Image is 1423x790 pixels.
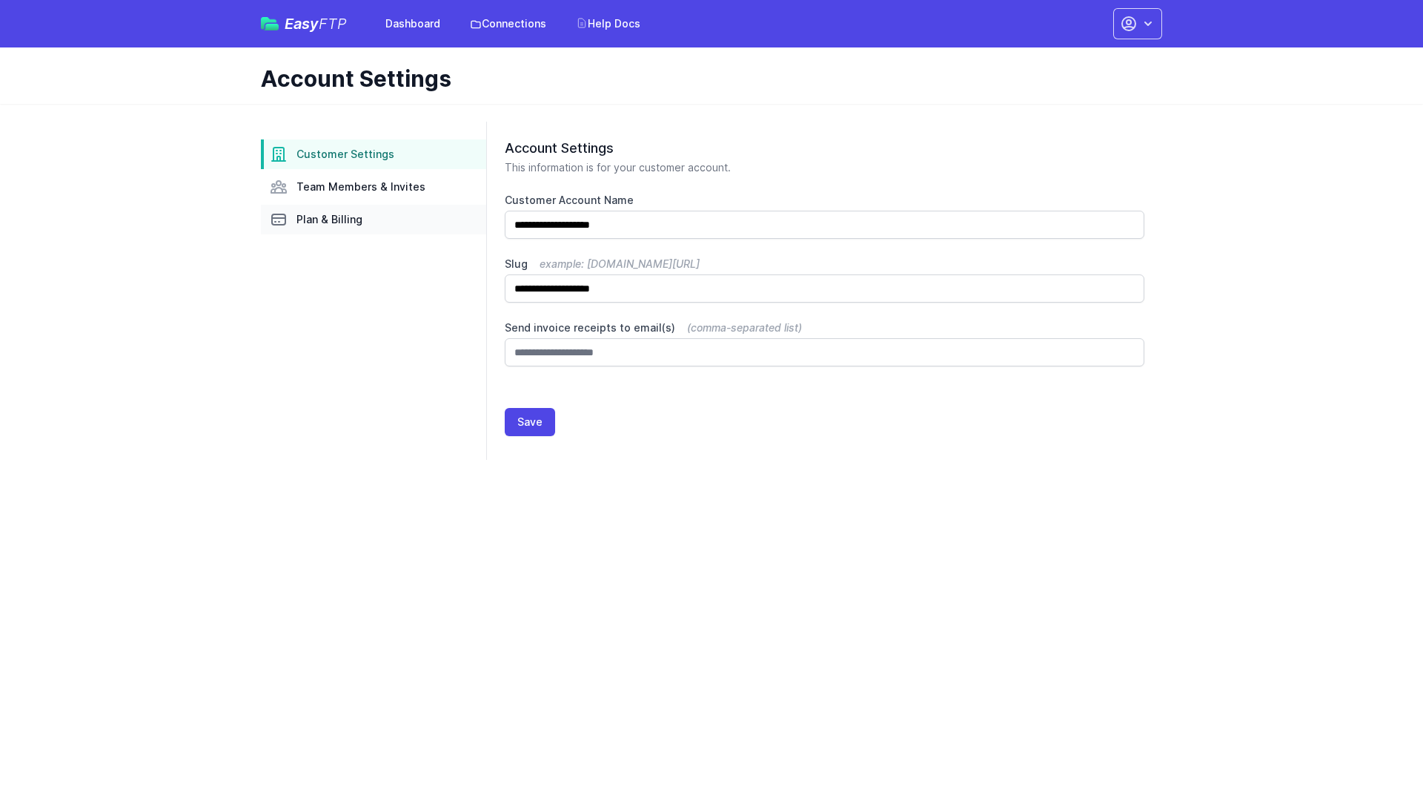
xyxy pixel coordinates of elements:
[261,17,279,30] img: easyftp_logo.png
[319,15,347,33] span: FTP
[505,139,1144,157] h2: Account Settings
[261,205,486,234] a: Plan & Billing
[505,257,1144,271] label: Slug
[687,321,802,334] span: (comma-separated list)
[285,16,347,31] span: Easy
[505,160,1144,175] p: This information is for your customer account.
[505,193,1144,208] label: Customer Account Name
[377,10,449,37] a: Dashboard
[296,180,425,194] span: Team Members & Invites
[567,10,649,37] a: Help Docs
[540,257,700,270] span: example: [DOMAIN_NAME][URL]
[505,408,555,436] button: Save
[261,65,1150,92] h1: Account Settings
[461,10,555,37] a: Connections
[296,212,362,227] span: Plan & Billing
[296,147,394,162] span: Customer Settings
[261,139,486,169] a: Customer Settings
[261,16,347,31] a: EasyFTP
[261,172,486,202] a: Team Members & Invites
[505,320,1144,335] label: Send invoice receipts to email(s)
